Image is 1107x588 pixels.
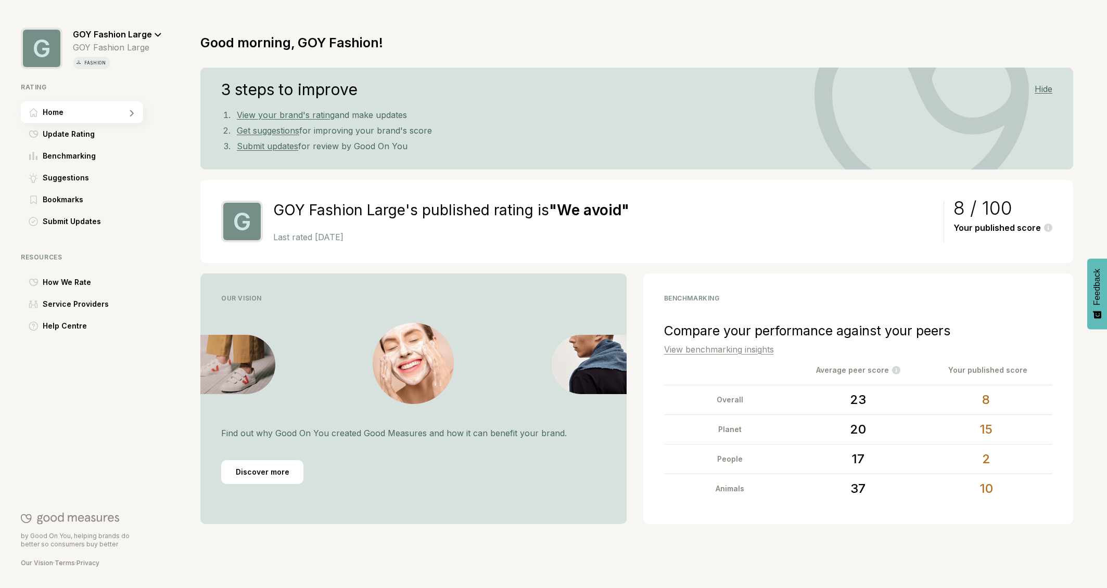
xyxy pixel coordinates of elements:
img: Good On You [21,512,119,525]
div: 17 [796,445,920,474]
span: Update Rating [43,128,95,140]
span: Help Centre [43,320,87,332]
div: benchmarking [664,294,1053,302]
div: Your published score [923,364,1052,376]
p: by Good On You, helping brands do better so consumers buy better [21,532,143,548]
h2: GOY Fashion Large's published rating is [273,201,934,220]
span: Suggestions [43,172,89,184]
div: People [668,445,792,474]
li: and make updates [233,107,1052,123]
a: Help CentreHelp Centre [21,315,162,337]
div: Discover more [221,460,303,484]
div: Your published score [953,223,1052,233]
span: Home [43,106,63,119]
div: 20 [796,415,920,444]
span: Benchmarking [43,150,96,162]
span: Feedback [1092,269,1102,305]
div: 2 [924,445,1048,474]
img: vertical icon [75,59,82,66]
img: How We Rate [29,278,39,286]
div: 15 [924,415,1048,444]
p: Find out why Good On You created Good Measures and how it can benefit your brand. [221,427,606,439]
img: Update Rating [29,130,39,138]
span: GOY Fashion Large [73,29,152,40]
img: Submit Updates [29,217,38,226]
a: HomeHome [21,101,162,123]
div: Planet [668,415,792,444]
a: Submit updates [237,141,298,151]
li: for review by Good On You [233,138,1052,154]
h4: 3 steps to improve [221,83,358,96]
a: View benchmarking insights [664,344,774,355]
div: 10 [924,474,1048,503]
button: Feedback - Show survey [1087,258,1107,329]
img: Home [29,108,38,117]
img: Vision [552,335,627,394]
strong: " We avoid " [549,201,629,219]
a: BookmarksBookmarks [21,189,162,211]
a: Privacy [77,559,99,567]
span: Submit Updates [43,215,101,228]
h1: Good morning, GOY Fashion! [200,35,383,50]
a: SuggestionsSuggestions [21,167,162,189]
div: 8 / 100 [953,202,1052,214]
a: Submit UpdatesSubmit Updates [21,211,162,232]
a: Terms [55,559,75,567]
span: Bookmarks [43,193,83,206]
span: Service Providers [43,298,109,310]
div: 8 [924,385,1048,414]
div: · · [21,559,143,567]
div: Our Vision [221,294,606,302]
div: Animals [668,474,792,503]
div: Overall [668,385,792,414]
a: Update RatingUpdate Rating [21,123,162,145]
img: Suggestions [29,173,38,183]
img: Service Providers [29,300,38,308]
div: Compare your performance against your peers [664,323,1053,338]
div: 23 [796,385,920,414]
a: BenchmarkingBenchmarking [21,145,162,167]
div: Resources [21,253,162,261]
div: Hide [1035,84,1052,94]
iframe: Website support platform help button [1061,542,1097,578]
a: Our Vision [21,559,53,567]
img: Benchmarking [29,152,37,160]
img: Help Centre [29,321,39,331]
div: Rating [21,83,162,91]
p: Last rated [DATE] [273,232,934,242]
img: Vision [373,323,454,404]
a: View your brand's rating [237,110,335,120]
div: 37 [796,474,920,503]
img: Bookmarks [30,195,37,204]
div: GOY Fashion Large [73,42,162,53]
img: Vision [200,335,275,394]
p: fashion [82,59,108,67]
a: Get suggestions [237,125,299,136]
a: How We RateHow We Rate [21,271,162,293]
li: for improving your brand's score [233,123,1052,138]
div: Average peer score [793,364,923,376]
a: Service ProvidersService Providers [21,293,162,315]
span: How We Rate [43,276,91,289]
